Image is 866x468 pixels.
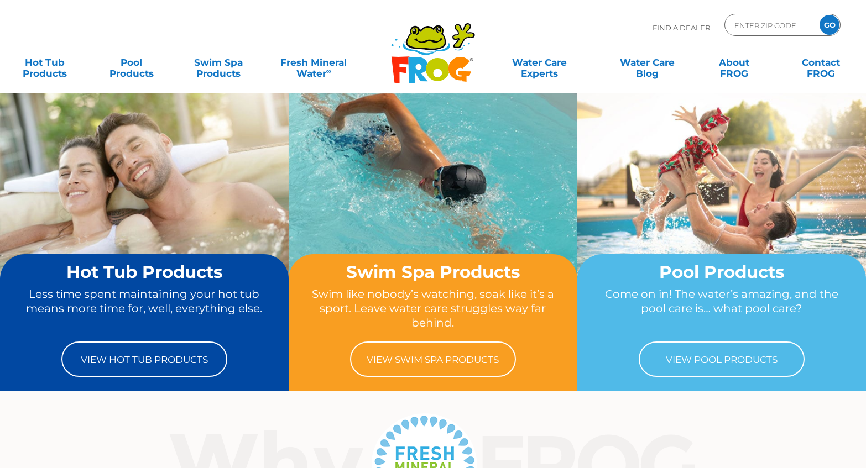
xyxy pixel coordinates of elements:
p: Come on in! The water’s amazing, and the pool care is… what pool care? [598,287,845,330]
input: GO [820,15,839,35]
a: Hot TubProducts [11,51,79,73]
p: Less time spent maintaining your hot tub means more time for, well, everything else. [21,287,268,330]
a: AboutFROG [701,51,768,73]
h2: Swim Spa Products [310,262,556,281]
a: PoolProducts [98,51,165,73]
a: Water CareBlog [614,51,681,73]
h2: Hot Tub Products [21,262,268,281]
sup: ∞ [326,67,331,75]
a: ContactFROG [787,51,855,73]
img: home-banner-swim-spa-short [289,92,577,308]
a: View Hot Tub Products [61,341,227,377]
p: Swim like nobody’s watching, soak like it’s a sport. Leave water care struggles way far behind. [310,287,556,330]
a: View Swim Spa Products [350,341,516,377]
p: Find A Dealer [653,14,710,41]
h2: Pool Products [598,262,845,281]
a: Water CareExperts [485,51,594,73]
input: Zip Code Form [733,17,808,33]
a: Swim SpaProducts [185,51,252,73]
img: home-banner-pool-short [577,92,866,308]
a: Fresh MineralWater∞ [272,51,356,73]
a: View Pool Products [639,341,805,377]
